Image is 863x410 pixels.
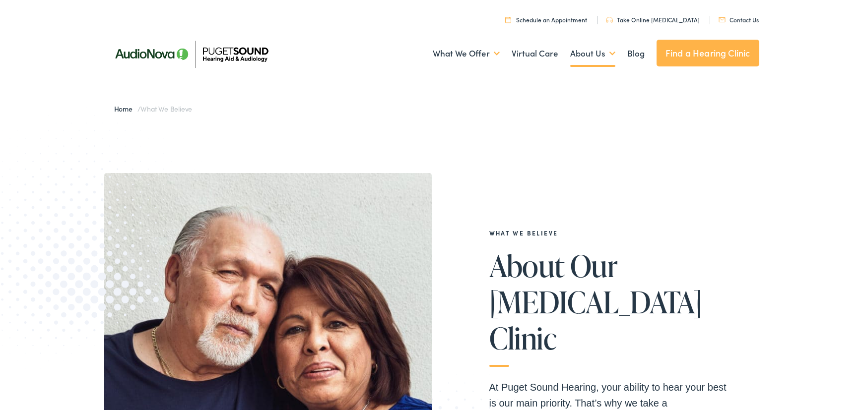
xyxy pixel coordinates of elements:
img: utility icon [719,17,726,22]
a: What We Offer [433,35,500,72]
a: Contact Us [719,15,759,24]
h2: What We Believe [489,230,728,236]
a: Virtual Care [512,35,558,72]
a: Find a Hearing Clinic [657,40,759,66]
img: utility icon [606,17,613,23]
a: About Us [570,35,615,72]
a: Schedule an Appointment [505,15,587,24]
span: Clinic [489,322,556,354]
span: About [489,249,565,282]
a: Blog [627,35,645,72]
img: utility icon [505,16,511,23]
span: Our [570,249,617,282]
span: [MEDICAL_DATA] [489,286,702,318]
a: Take Online [MEDICAL_DATA] [606,15,700,24]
